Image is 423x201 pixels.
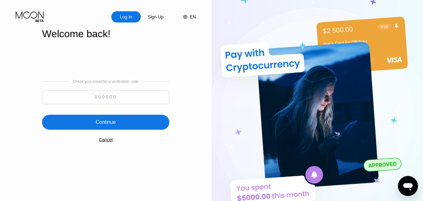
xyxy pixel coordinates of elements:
[398,176,418,196] iframe: Button to launch messaging window
[42,28,169,40] div: Welcome back!
[141,11,170,23] div: Sign Up
[42,90,169,104] input: 000000
[147,14,164,20] div: Sign Up
[73,79,139,84] div: Check your email for a verification code
[119,14,133,20] div: Log In
[190,14,196,19] div: EN
[99,137,113,142] div: Cancel
[96,119,116,125] div: Continue
[42,115,169,130] div: Continue
[177,11,196,23] div: EN
[111,11,141,23] div: Log In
